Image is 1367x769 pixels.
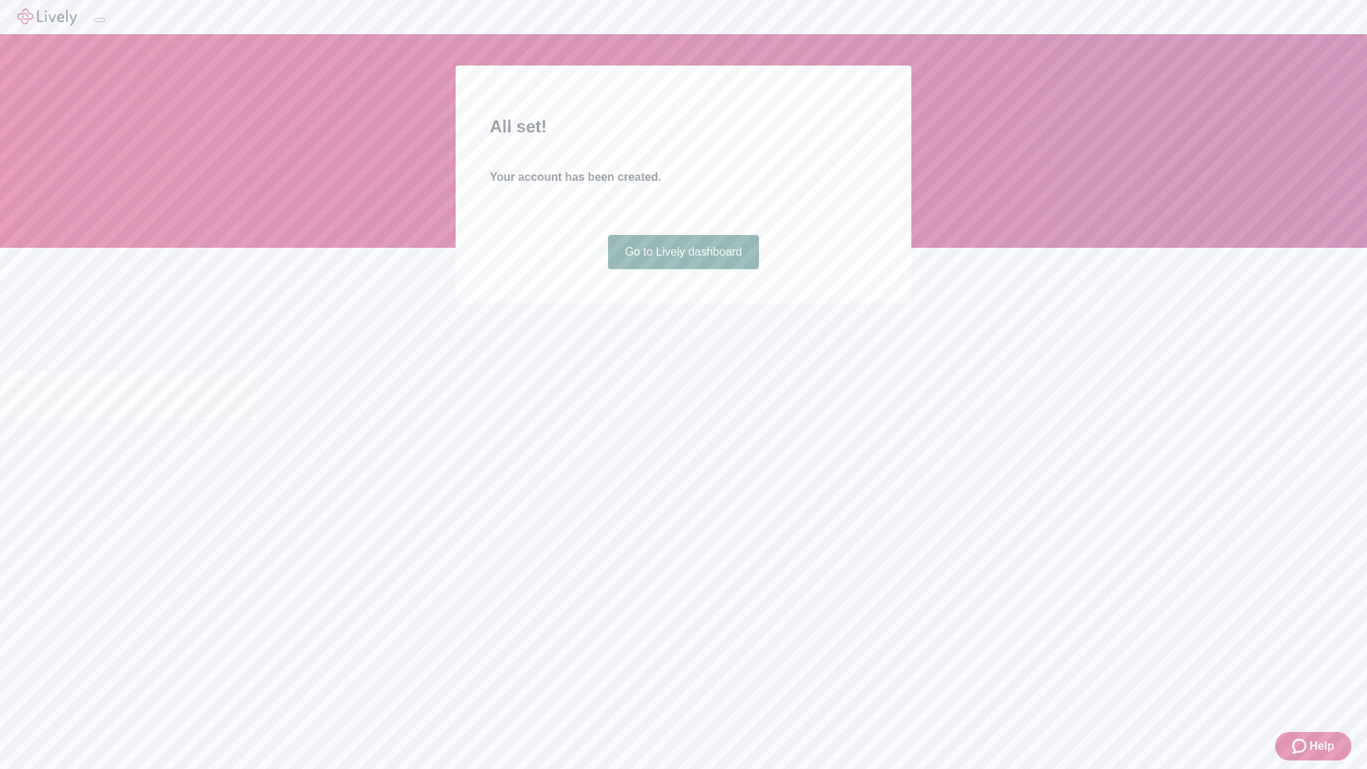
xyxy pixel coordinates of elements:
[94,18,105,22] button: Log out
[608,235,760,269] a: Go to Lively dashboard
[490,114,877,140] h2: All set!
[1309,738,1334,755] span: Help
[1275,732,1351,760] button: Zendesk support iconHelp
[490,169,877,186] h4: Your account has been created.
[17,9,77,26] img: Lively
[1292,738,1309,755] svg: Zendesk support icon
